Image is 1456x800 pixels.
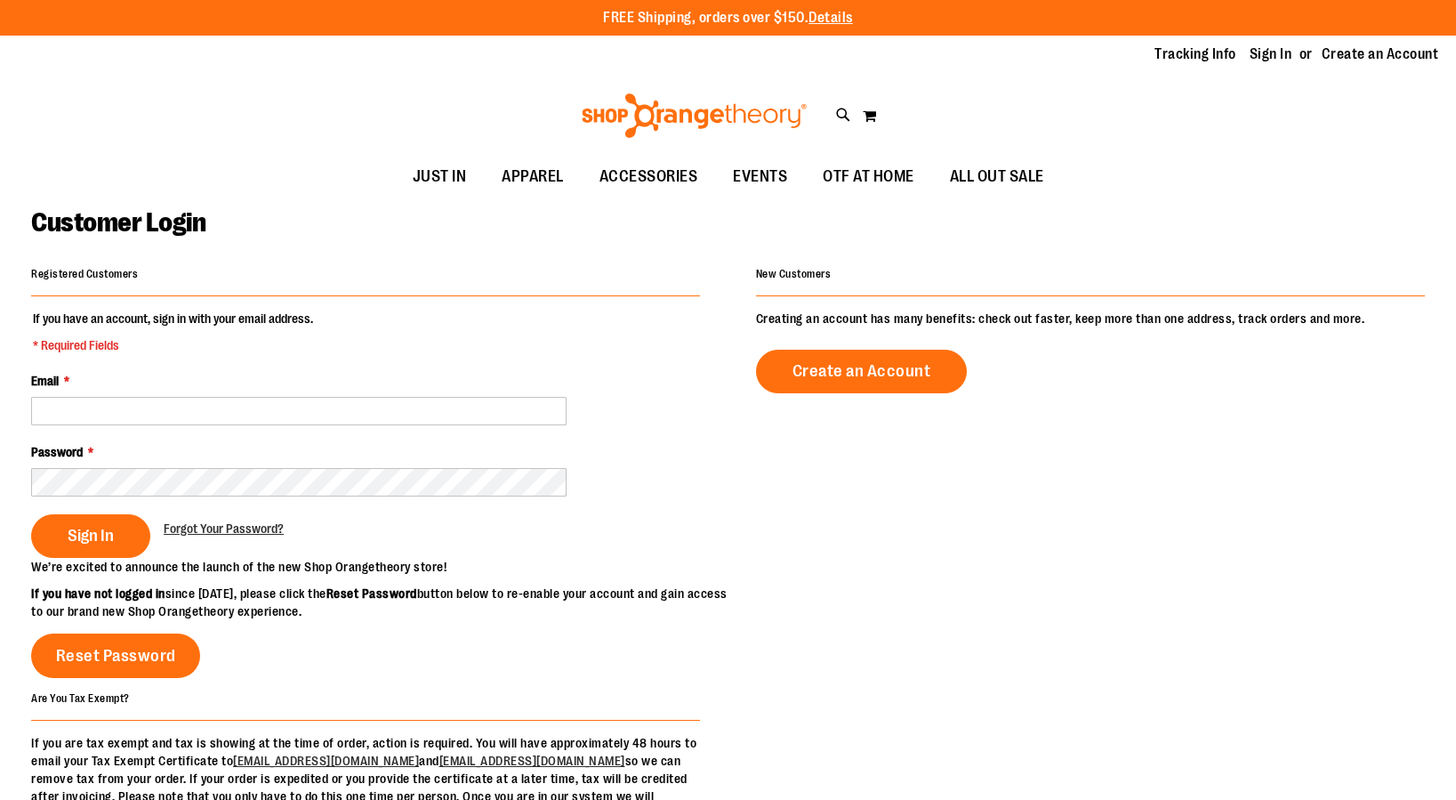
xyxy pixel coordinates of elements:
[164,521,284,536] span: Forgot Your Password?
[31,445,83,459] span: Password
[233,754,419,768] a: [EMAIL_ADDRESS][DOMAIN_NAME]
[733,157,787,197] span: EVENTS
[68,526,114,545] span: Sign In
[164,520,284,537] a: Forgot Your Password?
[31,691,130,704] strong: Are You Tax Exempt?
[439,754,625,768] a: [EMAIL_ADDRESS][DOMAIN_NAME]
[1250,44,1292,64] a: Sign In
[579,93,809,138] img: Shop Orangetheory
[1322,44,1439,64] a: Create an Account
[326,586,417,601] strong: Reset Password
[31,374,59,388] span: Email
[31,310,315,354] legend: If you have an account, sign in with your email address.
[33,336,313,354] span: * Required Fields
[31,268,138,280] strong: Registered Customers
[756,268,832,280] strong: New Customers
[502,157,564,197] span: APPAREL
[413,157,467,197] span: JUST IN
[792,361,931,381] span: Create an Account
[31,586,165,601] strong: If you have not logged in
[808,10,853,26] a: Details
[31,634,200,678] a: Reset Password
[31,514,150,558] button: Sign In
[823,157,914,197] span: OTF AT HOME
[950,157,1044,197] span: ALL OUT SALE
[31,207,205,238] span: Customer Login
[599,157,698,197] span: ACCESSORIES
[756,350,968,393] a: Create an Account
[1154,44,1236,64] a: Tracking Info
[31,585,728,620] p: since [DATE], please click the button below to re-enable your account and gain access to our bran...
[756,310,1425,327] p: Creating an account has many benefits: check out faster, keep more than one address, track orders...
[603,8,853,28] p: FREE Shipping, orders over $150.
[56,646,176,666] span: Reset Password
[31,558,728,576] p: We’re excited to announce the launch of the new Shop Orangetheory store!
